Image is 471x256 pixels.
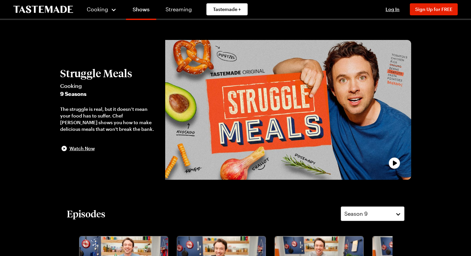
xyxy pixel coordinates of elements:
span: Log In [386,6,400,12]
a: Shows [126,1,156,20]
img: Struggle Meals [165,40,411,180]
button: Cooking [86,1,117,17]
button: Season 9 [341,206,405,221]
h2: Episodes [67,208,105,220]
button: Sign Up for FREE [410,3,458,15]
button: Struggle MealsCooking9 SeasonsThe struggle is real, but it doesn’t mean your food has to suffer. ... [60,67,159,152]
span: Season 9 [344,210,368,218]
button: Log In [379,6,406,13]
span: Tastemade + [213,6,241,13]
div: The struggle is real, but it doesn’t mean your food has to suffer. Chef [PERSON_NAME] shows you h... [60,106,159,132]
button: play trailer [165,40,411,180]
span: Cooking [60,82,159,90]
a: Tastemade + [206,3,248,15]
span: Watch Now [69,145,95,152]
h2: Struggle Meals [60,67,159,79]
span: Cooking [87,6,108,12]
span: Sign Up for FREE [415,6,452,12]
a: To Tastemade Home Page [13,6,73,13]
span: 9 Seasons [60,90,159,98]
